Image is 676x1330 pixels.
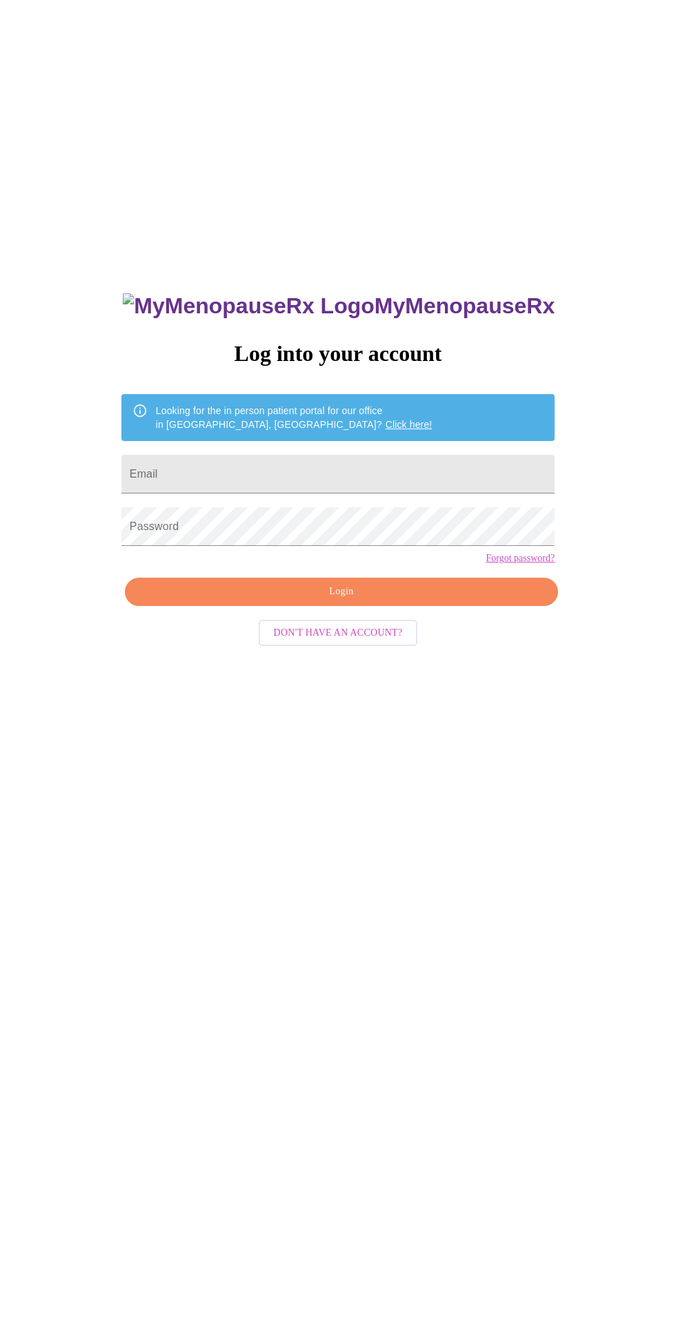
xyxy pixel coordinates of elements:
[259,620,418,647] button: Don't have an account?
[486,553,555,564] a: Forgot password?
[123,293,555,319] h3: MyMenopauseRx
[156,398,433,437] div: Looking for the in person patient portal for our office in [GEOGRAPHIC_DATA], [GEOGRAPHIC_DATA]?
[274,625,403,642] span: Don't have an account?
[123,293,374,319] img: MyMenopauseRx Logo
[121,341,555,366] h3: Log into your account
[386,419,433,430] a: Click here!
[125,578,558,606] button: Login
[141,583,542,600] span: Login
[255,626,421,638] a: Don't have an account?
